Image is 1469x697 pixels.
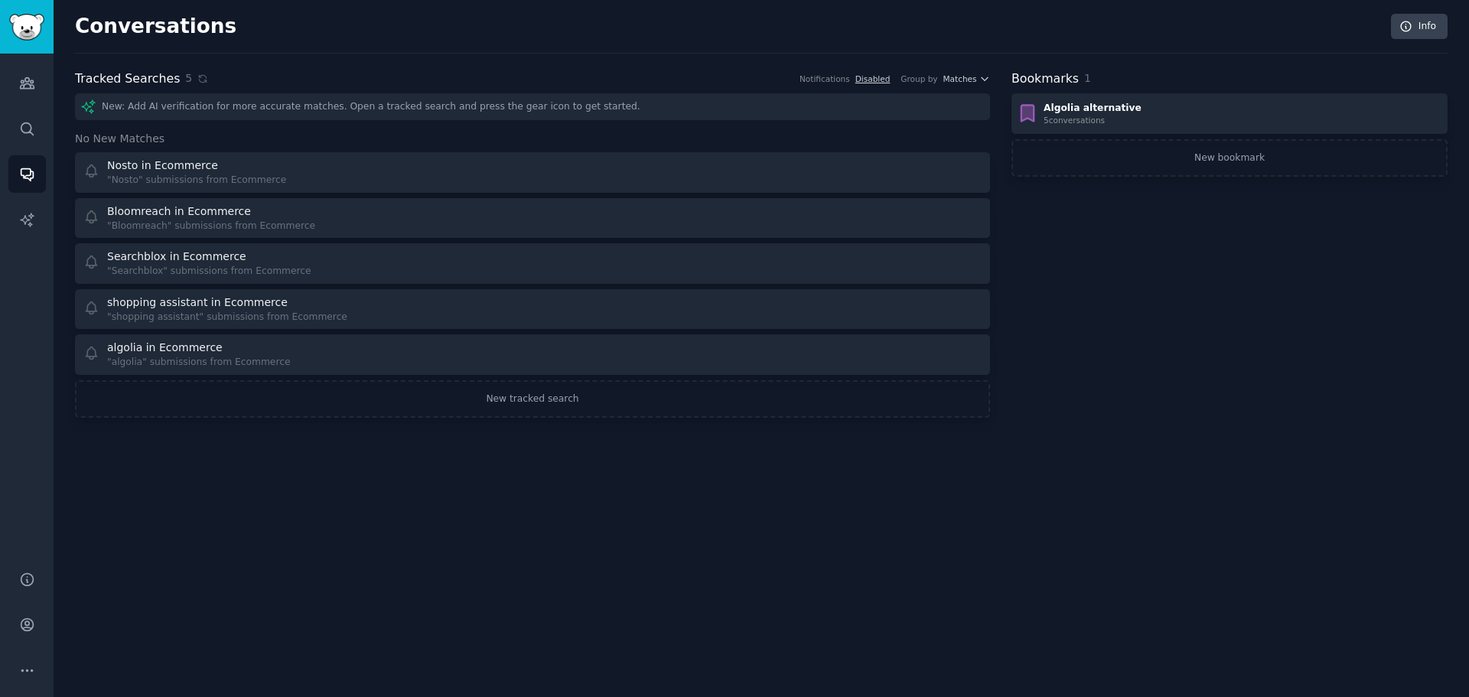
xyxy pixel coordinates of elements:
div: "shopping assistant" submissions from Ecommerce [107,311,347,324]
div: 5 conversation s [1044,115,1142,125]
div: Bloomreach in Ecommerce [107,204,251,220]
div: "algolia" submissions from Ecommerce [107,356,290,370]
div: "Bloomreach" submissions from Ecommerce [107,220,315,233]
a: Algolia alternative5conversations [1011,93,1448,134]
div: "Searchblox" submissions from Ecommerce [107,265,311,278]
div: algolia in Ecommerce [107,340,223,356]
a: Bloomreach in Ecommerce"Bloomreach" submissions from Ecommerce [75,198,990,239]
a: New bookmark [1011,139,1448,178]
div: Notifications [800,73,850,84]
div: shopping assistant in Ecommerce [107,295,288,311]
span: Matches [943,73,977,84]
div: "Nosto" submissions from Ecommerce [107,174,286,187]
h2: Tracked Searches [75,70,180,89]
span: No New Matches [75,131,164,147]
div: Group by [901,73,937,84]
a: Info [1391,14,1448,40]
div: Nosto in Ecommerce [107,158,218,174]
div: New: Add AI verification for more accurate matches. Open a tracked search and press the gear icon... [75,93,990,120]
a: Disabled [855,74,891,83]
h2: Conversations [75,15,236,39]
span: 5 [185,70,192,86]
a: Searchblox in Ecommerce"Searchblox" submissions from Ecommerce [75,243,990,284]
a: shopping assistant in Ecommerce"shopping assistant" submissions from Ecommerce [75,289,990,330]
div: Algolia alternative [1044,102,1142,116]
button: Matches [943,73,990,84]
h2: Bookmarks [1011,70,1079,89]
div: Searchblox in Ecommerce [107,249,246,265]
a: New tracked search [75,380,990,419]
a: algolia in Ecommerce"algolia" submissions from Ecommerce [75,334,990,375]
a: Nosto in Ecommerce"Nosto" submissions from Ecommerce [75,152,990,193]
span: 1 [1084,72,1091,84]
img: GummySearch logo [9,14,44,41]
